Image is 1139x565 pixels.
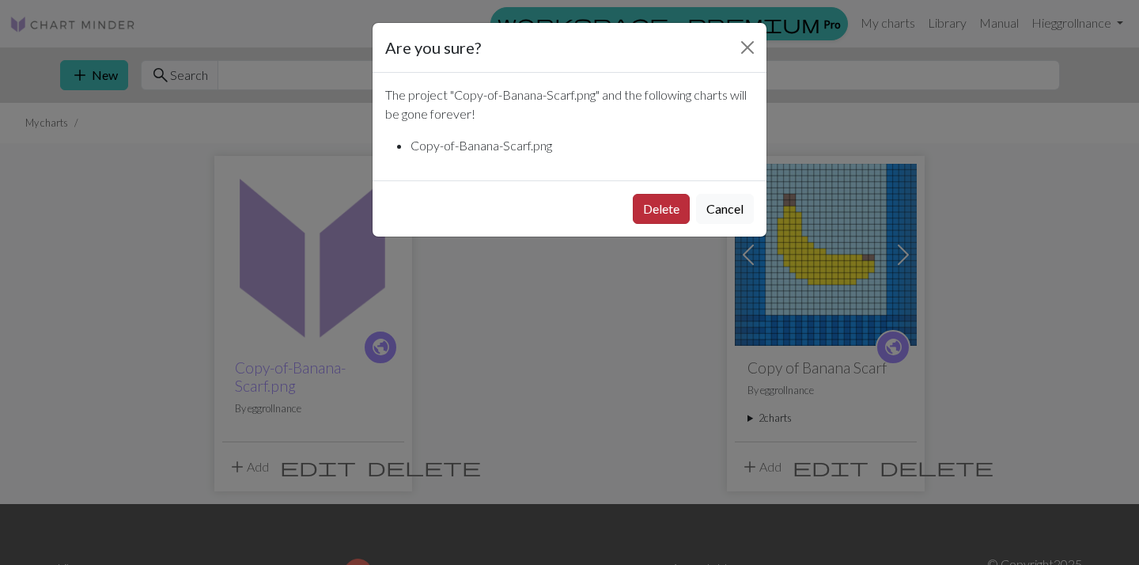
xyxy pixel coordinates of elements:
button: Cancel [696,194,754,224]
button: Delete [633,194,690,224]
p: The project " Copy-of-Banana-Scarf.png " and the following charts will be gone forever! [385,85,754,123]
h5: Are you sure? [385,36,481,59]
button: Close [735,35,760,60]
li: Copy-of-Banana-Scarf.png [411,136,754,155]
